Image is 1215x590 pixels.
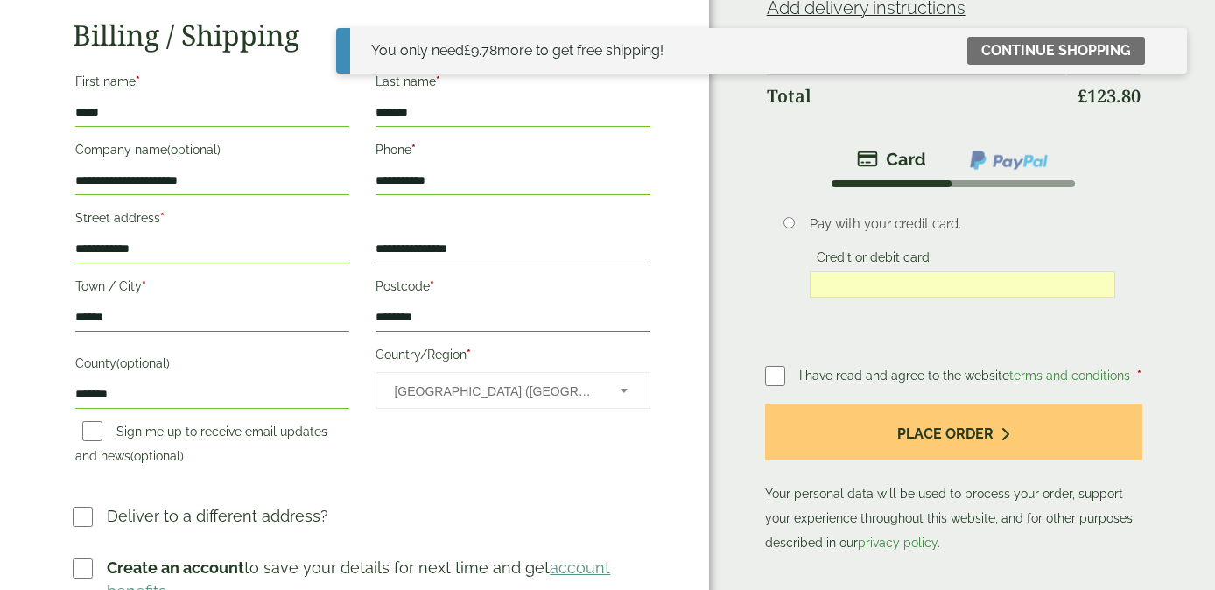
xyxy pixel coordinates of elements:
span: £ [1078,84,1087,108]
p: Deliver to a different address? [107,504,328,528]
abbr: required [136,74,140,88]
label: Postcode [376,274,650,304]
span: I have read and agree to the website [799,369,1134,383]
label: County [75,351,349,381]
abbr: required [430,279,434,293]
h2: Billing / Shipping [73,18,652,52]
span: (optional) [167,143,221,157]
div: You only need more to get free shipping! [371,40,664,61]
iframe: Secure card payment input frame [815,277,1110,292]
a: Continue shopping [967,37,1145,65]
span: United Kingdom (UK) [394,373,596,410]
span: £ [464,42,471,59]
img: stripe.png [857,149,926,170]
label: Phone [376,137,650,167]
a: terms and conditions [1009,369,1130,383]
p: Pay with your credit card. [810,214,1115,234]
input: Sign me up to receive email updates and news(optional) [82,421,102,441]
abbr: required [436,74,440,88]
abbr: required [142,279,146,293]
span: (optional) [116,356,170,370]
label: First name [75,69,349,99]
span: 9.78 [464,42,497,59]
label: Company name [75,137,349,167]
label: Sign me up to receive email updates and news [75,425,327,468]
th: Total [767,74,1065,117]
label: Credit or debit card [810,250,937,270]
label: Street address [75,206,349,235]
a: privacy policy [858,536,938,550]
button: Place order [765,404,1142,460]
abbr: required [160,211,165,225]
label: Town / City [75,274,349,304]
abbr: required [467,348,471,362]
span: Country/Region [376,372,650,409]
p: Your personal data will be used to process your order, support your experience throughout this we... [765,404,1142,555]
label: Country/Region [376,342,650,372]
strong: Create an account [107,558,244,577]
span: (optional) [130,449,184,463]
img: ppcp-gateway.png [968,149,1050,172]
abbr: required [1137,369,1141,383]
bdi: 123.80 [1078,84,1141,108]
abbr: required [411,143,416,157]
